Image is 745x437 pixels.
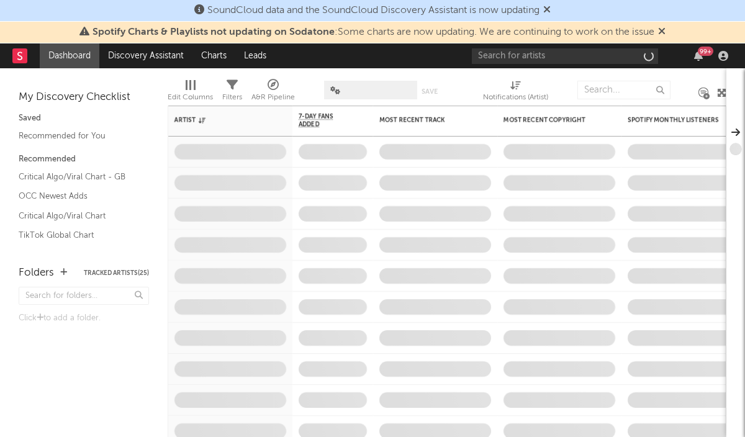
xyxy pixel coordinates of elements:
[19,129,137,143] a: Recommended for You
[222,74,242,110] div: Filters
[192,43,235,68] a: Charts
[168,74,213,110] div: Edit Columns
[19,209,137,223] a: Critical Algo/Viral Chart
[174,117,268,124] div: Artist
[19,266,54,281] div: Folders
[19,311,149,326] div: Click to add a folder.
[472,48,658,64] input: Search for artists
[543,6,551,16] span: Dismiss
[422,88,438,95] button: Save
[93,27,654,37] span: : Some charts are now updating. We are continuing to work on the issue
[379,117,472,124] div: Most Recent Track
[19,170,137,184] a: Critical Algo/Viral Chart - GB
[222,90,242,105] div: Filters
[251,74,295,110] div: A&R Pipeline
[483,74,548,110] div: Notifications (Artist)
[19,152,149,167] div: Recommended
[251,90,295,105] div: A&R Pipeline
[19,228,137,242] a: TikTok Global Chart
[299,113,348,128] span: 7-Day Fans Added
[84,270,149,276] button: Tracked Artists(25)
[207,6,540,16] span: SoundCloud data and the SoundCloud Discovery Assistant is now updating
[19,189,137,203] a: OCC Newest Adds
[99,43,192,68] a: Discovery Assistant
[168,90,213,105] div: Edit Columns
[628,117,721,124] div: Spotify Monthly Listeners
[503,117,597,124] div: Most Recent Copyright
[19,111,149,126] div: Saved
[698,47,713,56] div: 99 +
[19,90,149,105] div: My Discovery Checklist
[658,27,666,37] span: Dismiss
[694,51,703,61] button: 99+
[19,287,149,305] input: Search for folders...
[93,27,335,37] span: Spotify Charts & Playlists not updating on Sodatone
[40,43,99,68] a: Dashboard
[483,90,548,105] div: Notifications (Artist)
[235,43,275,68] a: Leads
[577,81,670,99] input: Search...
